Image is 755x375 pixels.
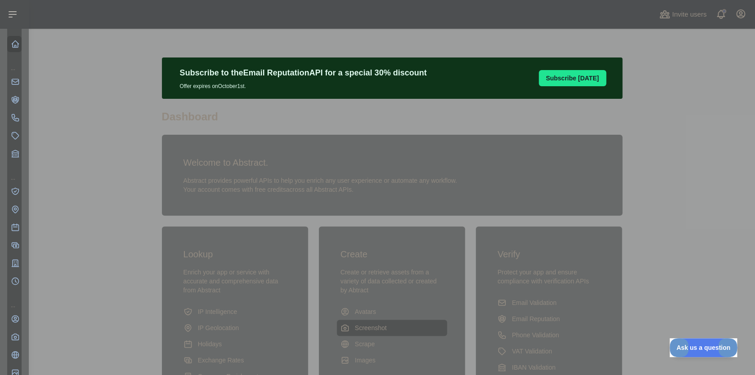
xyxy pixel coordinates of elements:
h3: Create [340,248,443,260]
span: Holidays [198,340,222,349]
iframe: Toggle Customer Support [670,338,737,357]
a: Email Validation [494,295,604,311]
span: Phone Validation [512,331,559,340]
span: VAT Validation [512,347,552,356]
span: IBAN Validation [512,363,555,372]
a: Images [337,352,447,368]
h3: Lookup [183,248,286,260]
span: Images [355,356,375,365]
h3: Welcome to Abstract. [183,156,601,169]
span: Enrich your app or service with accurate and comprehensive data from Abstract [183,269,278,294]
span: Invite users [672,9,706,20]
span: Create or retrieve assets from a variety of data collected or created by Abtract [340,269,437,294]
button: Subscribe [DATE] [539,70,606,86]
span: Exchange Rates [198,356,244,365]
span: Protect your app and ensure compliance with verification APIs [497,269,589,285]
a: Screenshot [337,320,447,336]
a: VAT Validation [494,343,604,359]
a: Phone Validation [494,327,604,343]
div: ... [7,163,22,181]
p: Offer expires on October 1st. [180,79,427,90]
p: Subscribe to the Email Reputation API for a special 30 % discount [180,66,427,79]
a: IP Intelligence [180,304,290,320]
a: Email Reputation [494,311,604,327]
div: ... [7,54,22,72]
span: free credits [255,186,286,193]
a: Avatars [337,304,447,320]
span: Email Validation [512,298,556,307]
h1: Dashboard [162,110,622,131]
div: ... [7,291,22,309]
span: Abstract provides powerful APIs to help you enrich any user experience or automate any workflow. [183,177,457,184]
button: Invite users [657,7,708,22]
span: Avatars [355,307,376,316]
span: Screenshot [355,323,387,332]
span: IP Geolocation [198,323,239,332]
h3: Verify [497,248,600,260]
a: Exchange Rates [180,352,290,368]
span: Your account comes with across all Abstract APIs. [183,186,353,193]
span: Scrape [355,340,375,349]
a: IP Geolocation [180,320,290,336]
span: IP Intelligence [198,307,237,316]
a: Scrape [337,336,447,352]
span: Email Reputation [512,314,560,323]
a: Holidays [180,336,290,352]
